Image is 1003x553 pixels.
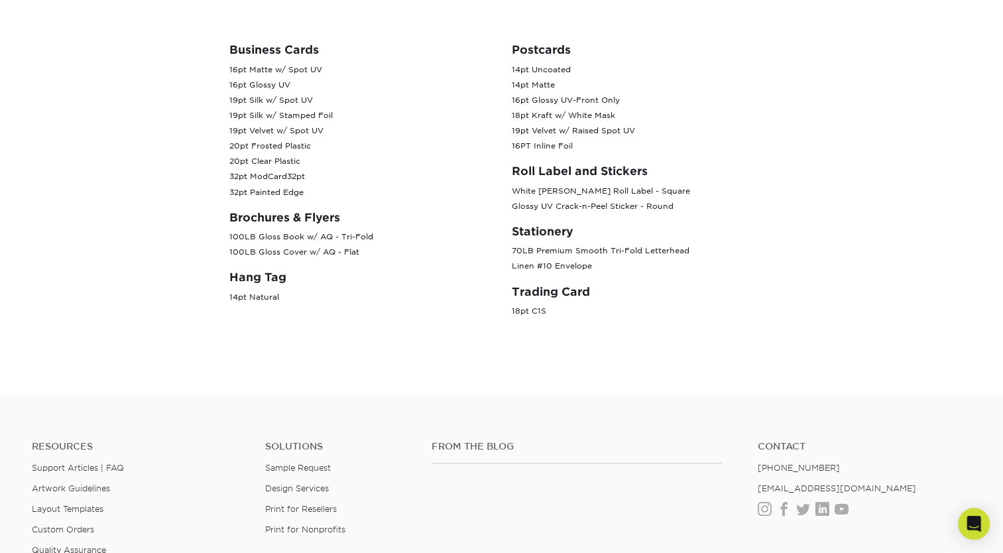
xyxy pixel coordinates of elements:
a: Support Articles | FAQ [32,463,124,473]
h3: Hang Tag [229,271,492,284]
a: Layout Templates [32,504,103,514]
a: Print for Nonprofits [265,524,345,534]
p: 14pt Natural [229,290,492,305]
a: Print for Resellers [265,504,337,514]
a: [PHONE_NUMBER] [758,463,840,473]
h4: Resources [32,441,245,452]
h3: Postcards [512,43,774,56]
p: 16pt Matte w/ Spot UV 16pt Glossy UV 19pt Silk w/ Spot UV 19pt Silk w/ Stamped Foil 19pt Velvet w... [229,62,492,200]
p: 100LB Gloss Book w/ AQ - Tri-Fold 100LB Gloss Cover w/ AQ - Flat [229,229,492,260]
p: White [PERSON_NAME] Roll Label - Square Glossy UV Crack-n-Peel Sticker - Round [512,184,774,214]
h3: Business Cards [229,43,492,56]
a: Design Services [265,483,329,493]
h4: Solutions [265,441,412,452]
p: 18pt C1S [512,304,774,319]
h4: From the Blog [432,441,722,452]
a: Sample Request [265,463,331,473]
h3: Brochures & Flyers [229,211,492,224]
p: 14pt Uncoated 14pt Matte 16pt Glossy UV-Front Only 18pt Kraft w/ White Mask 19pt Velvet w/ Raised... [512,62,774,154]
a: Artwork Guidelines [32,483,110,493]
a: Contact [758,441,971,452]
a: [EMAIL_ADDRESS][DOMAIN_NAME] [758,483,916,493]
h3: Stationery [512,225,774,238]
p: 70LB Premium Smooth Tri-Fold Letterhead Linen #10 Envelope [512,243,774,274]
h3: Roll Label and Stickers [512,164,774,178]
h3: Trading Card [512,285,774,298]
div: Open Intercom Messenger [958,508,990,540]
